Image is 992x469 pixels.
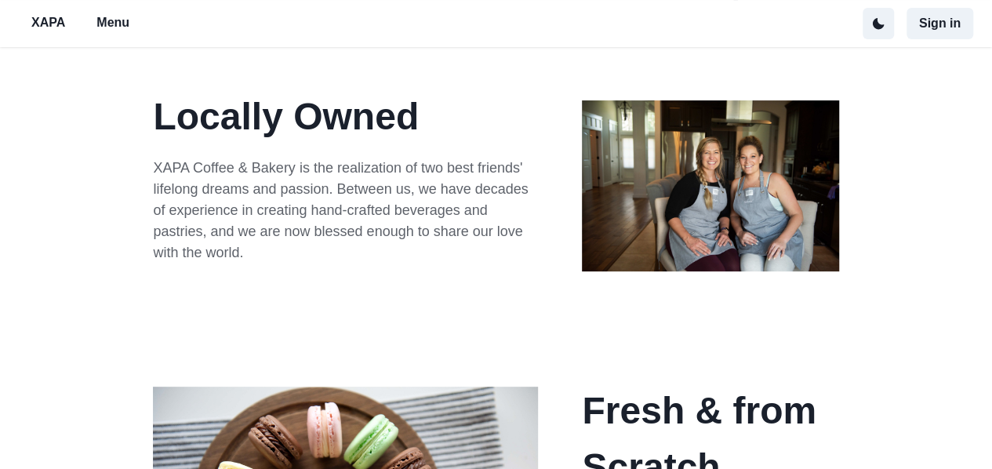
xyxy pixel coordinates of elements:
[153,89,538,145] p: Locally Owned
[96,13,129,32] p: Menu
[153,158,538,264] p: XAPA Coffee & Bakery is the realization of two best friends' lifelong dreams and passion. Between...
[31,13,65,32] p: XAPA
[907,8,973,39] button: Sign in
[582,100,838,271] img: xapa owners
[863,8,894,39] button: active dark theme mode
